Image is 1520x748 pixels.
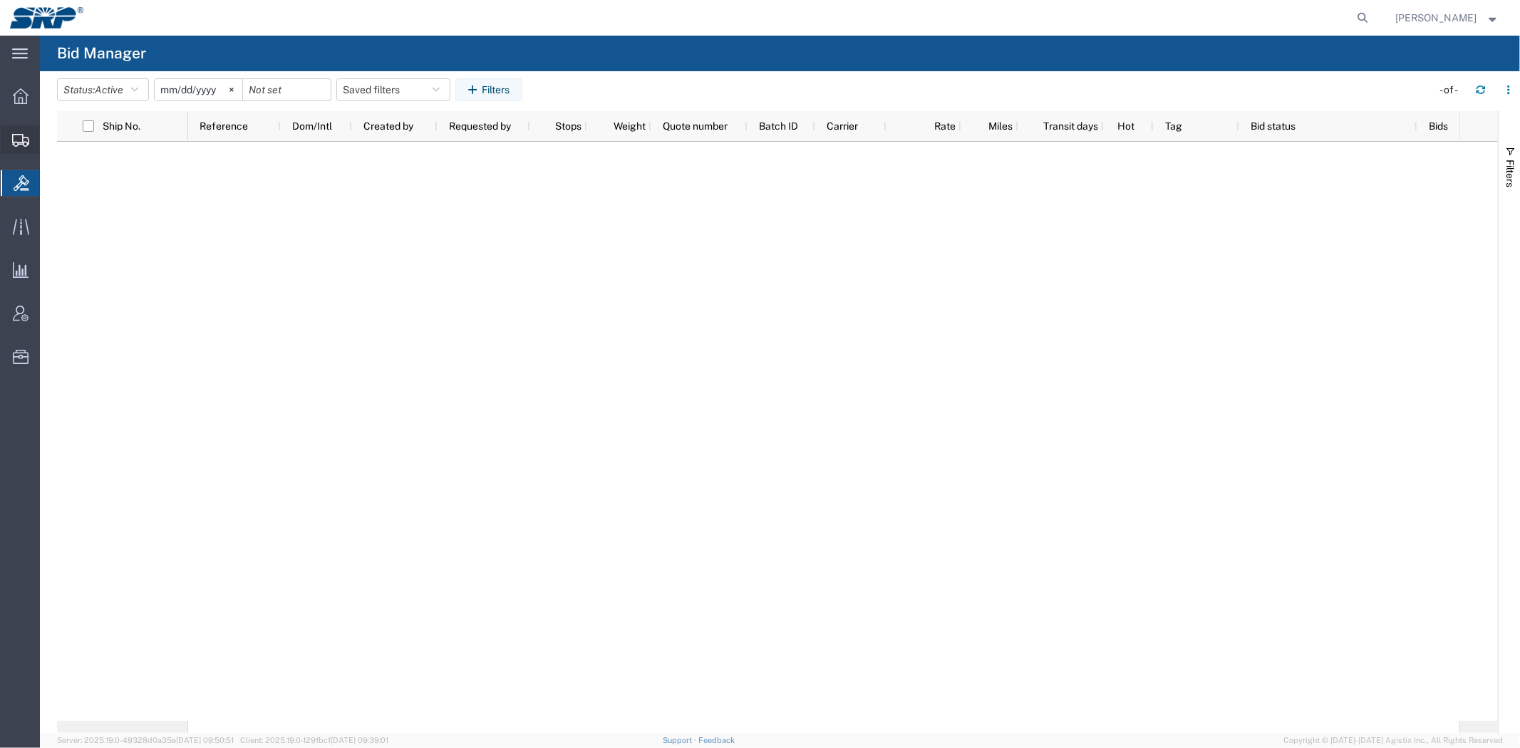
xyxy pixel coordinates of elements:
span: Quote number [663,120,728,132]
button: Saved filters [336,78,450,101]
span: [DATE] 09:50:51 [176,736,234,744]
span: Reference [200,120,248,132]
span: Client: 2025.19.0-129fbcf [240,736,388,744]
span: Dom/Intl [292,120,332,132]
a: Support [663,736,698,744]
span: Transit days [1030,120,1098,132]
button: [PERSON_NAME] [1395,9,1501,26]
input: Not set [155,79,242,100]
span: Filters [1504,160,1516,187]
button: Filters [455,78,522,101]
span: Stops [542,120,581,132]
span: Batch ID [759,120,798,132]
span: Server: 2025.19.0-49328d0a35e [57,736,234,744]
span: Copyright © [DATE]-[DATE] Agistix Inc., All Rights Reserved [1283,734,1503,747]
span: Miles [973,120,1013,132]
span: Carrier [827,120,858,132]
span: Created by [363,120,413,132]
button: Status:Active [57,78,149,101]
span: Marissa Camacho [1396,10,1477,26]
span: Ship No. [103,120,140,132]
span: Tag [1165,120,1182,132]
img: logo [10,7,83,28]
input: Not set [243,79,331,100]
span: Bids [1429,120,1448,132]
h4: Bid Manager [57,36,146,71]
span: Weight [599,120,646,132]
div: - of - [1439,83,1464,98]
span: Bid status [1251,120,1296,132]
span: [DATE] 09:39:01 [331,736,388,744]
span: Hot [1117,120,1134,132]
a: Feedback [698,736,735,744]
span: Rate [898,120,956,132]
span: Requested by [449,120,511,132]
span: Active [95,84,123,95]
